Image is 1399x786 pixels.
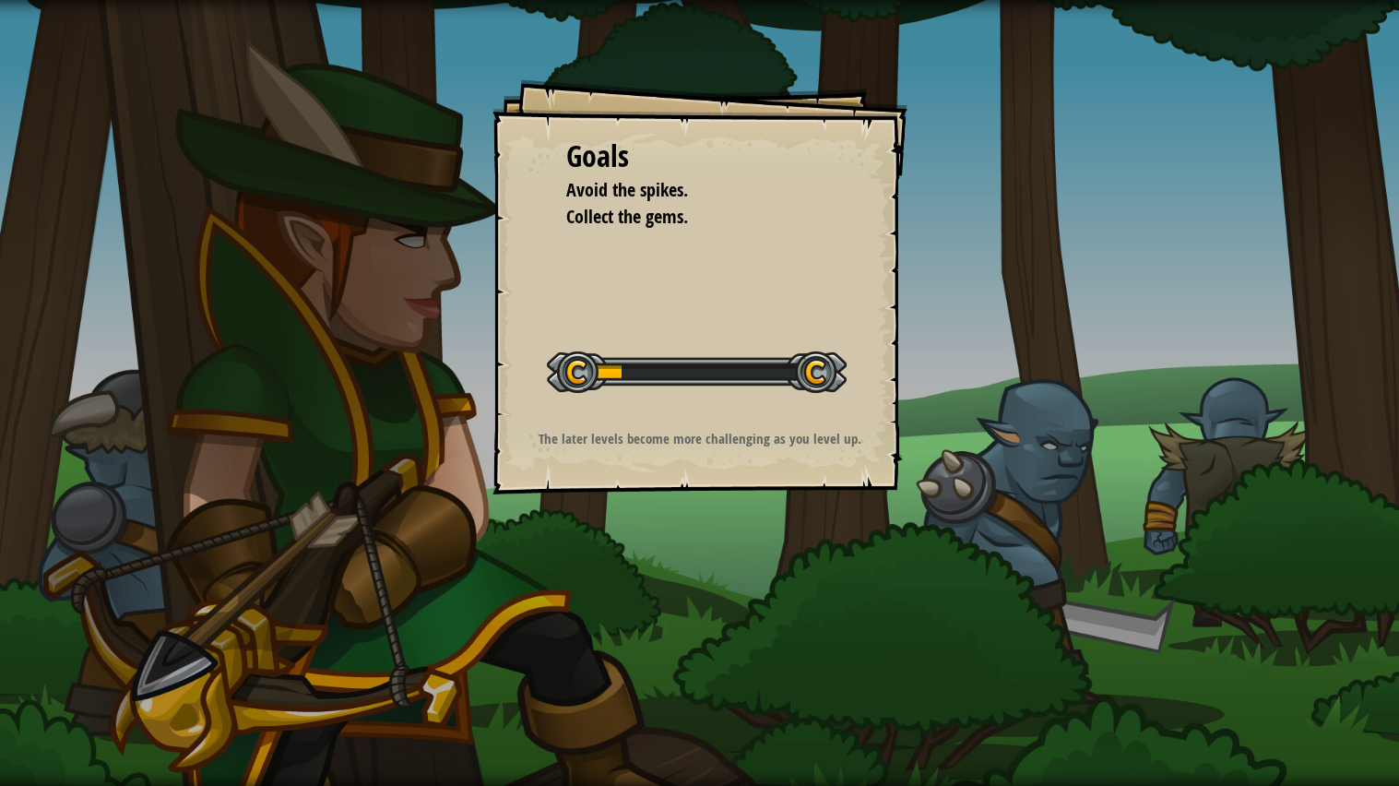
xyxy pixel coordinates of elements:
li: Collect the gems. [543,204,829,231]
li: Avoid the spikes. [543,177,829,204]
p: The later levels become more challenging as you level up. [516,429,885,448]
span: Collect the gems. [566,204,688,229]
span: Avoid the spikes. [566,177,688,202]
div: Goals [566,136,834,178]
